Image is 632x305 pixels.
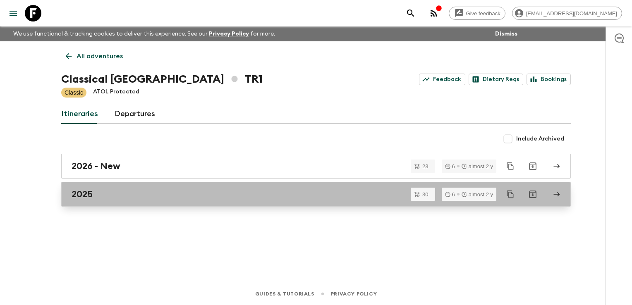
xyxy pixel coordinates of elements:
[331,289,377,298] a: Privacy Policy
[61,48,127,64] a: All adventures
[72,161,120,172] h2: 2026 - New
[449,7,505,20] a: Give feedback
[419,74,465,85] a: Feedback
[417,192,433,197] span: 30
[5,5,22,21] button: menu
[255,289,314,298] a: Guides & Tutorials
[512,7,622,20] div: [EMAIL_ADDRESS][DOMAIN_NAME]
[445,164,455,169] div: 6
[72,189,93,200] h2: 2025
[524,186,541,203] button: Archive
[462,10,505,17] span: Give feedback
[524,158,541,174] button: Archive
[503,187,518,202] button: Duplicate
[61,154,571,179] a: 2026 - New
[209,31,249,37] a: Privacy Policy
[61,182,571,207] a: 2025
[527,74,571,85] a: Bookings
[469,74,523,85] a: Dietary Reqs
[493,28,519,40] button: Dismiss
[445,192,455,197] div: 6
[93,88,139,98] p: ATOL Protected
[417,164,433,169] span: 23
[516,135,564,143] span: Include Archived
[462,164,493,169] div: almost 2 y
[61,104,98,124] a: Itineraries
[402,5,419,21] button: search adventures
[462,192,493,197] div: almost 2 y
[10,26,278,41] p: We use functional & tracking cookies to deliver this experience. See our for more.
[77,51,123,61] p: All adventures
[115,104,155,124] a: Departures
[522,10,622,17] span: [EMAIL_ADDRESS][DOMAIN_NAME]
[503,159,518,174] button: Duplicate
[65,88,83,97] p: Classic
[61,71,263,88] h1: Classical [GEOGRAPHIC_DATA] TR1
